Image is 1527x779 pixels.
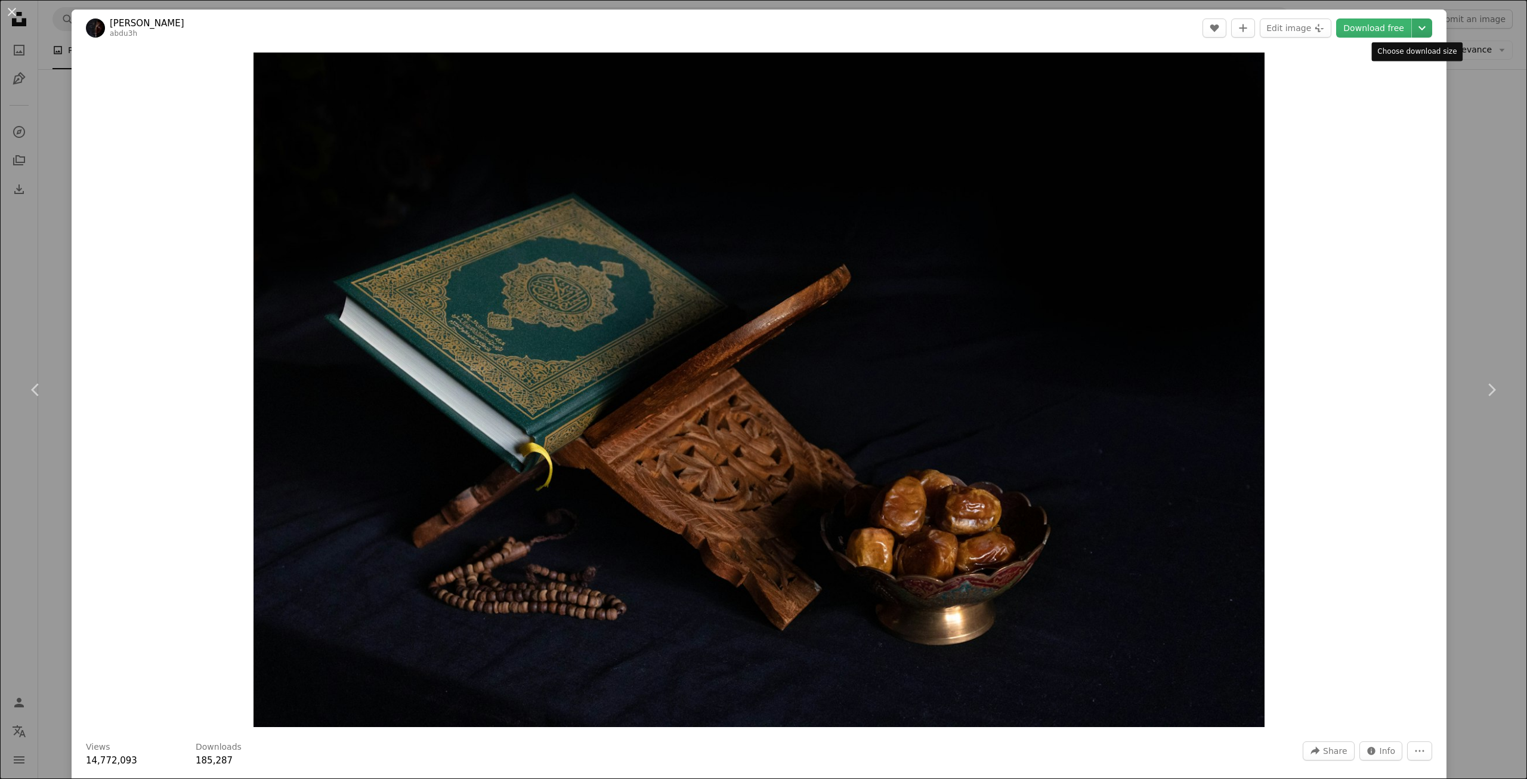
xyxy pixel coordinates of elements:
[254,53,1265,727] button: Zoom in on this image
[1231,19,1255,38] button: Add to Collection
[86,741,110,753] h3: Views
[1380,742,1396,760] span: Info
[1407,741,1432,760] button: More Actions
[1323,742,1347,760] span: Share
[1203,19,1226,38] button: Like
[1371,42,1463,61] div: Choose download size
[110,17,184,29] a: [PERSON_NAME]
[1359,741,1403,760] button: Stats about this image
[86,19,105,38] img: Go to Abdullah Arif's profile
[196,755,233,766] span: 185,287
[1412,19,1432,38] button: Choose download size
[254,53,1265,727] img: blue book beside brown wooden stick
[86,755,137,766] span: 14,772,093
[1455,332,1527,447] a: Next
[1336,19,1411,38] a: Download free
[1303,741,1354,760] button: Share this image
[1260,19,1331,38] button: Edit image
[196,741,242,753] h3: Downloads
[110,29,137,38] a: abdu3h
